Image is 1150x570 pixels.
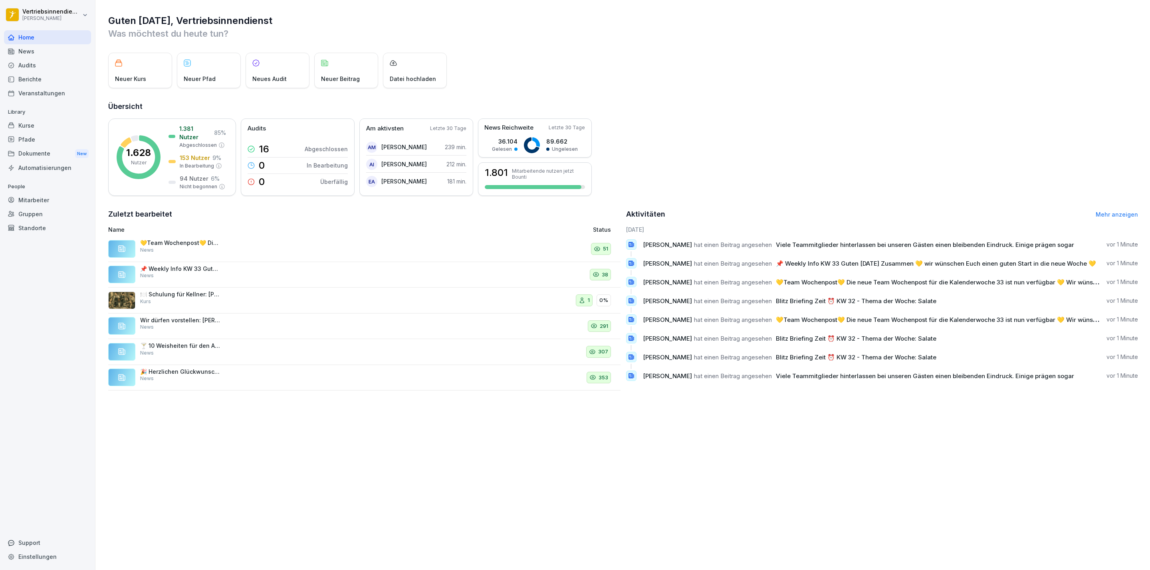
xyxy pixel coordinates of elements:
[366,142,377,153] div: AM
[180,174,208,183] p: 94 Nutzer
[546,137,578,146] p: 89.662
[140,291,220,298] p: 🍽️ Schulung für Kellner: [PERSON_NAME]
[4,44,91,58] a: News
[1096,211,1138,218] a: Mehr anzeigen
[259,161,265,170] p: 0
[598,348,608,356] p: 307
[366,176,377,187] div: EA
[552,146,578,153] p: Ungelesen
[549,124,585,131] p: Letzte 30 Tage
[1106,297,1138,305] p: vor 1 Minute
[603,245,608,253] p: 51
[776,335,936,342] span: Blitz Briefing Zeit ⏰ KW 32 - Thema der Woche: Salate
[259,177,265,187] p: 0
[588,296,590,304] p: 1
[321,75,360,83] p: Neuer Beitrag
[694,335,772,342] span: hat einen Beitrag angesehen
[381,177,427,185] p: [PERSON_NAME]
[108,101,1138,112] h2: Übersicht
[108,209,621,220] h2: Zuletzt bearbeitet
[694,241,772,249] span: hat einen Beitrag angesehen
[446,160,466,168] p: 212 min.
[140,349,154,357] p: News
[390,75,436,83] p: Datei hochladen
[211,174,220,183] p: 6 %
[4,161,91,175] a: Automatisierungen
[108,288,621,314] a: 🍽️ Schulung für Kellner: [PERSON_NAME]Kurs10%
[626,209,665,220] h2: Aktivitäten
[140,317,220,324] p: Wir dürfen vorstellen: [PERSON_NAME], unseren Junior Area Manager im Süden 😊. Mit [PERSON_NAME], ...
[484,123,533,132] p: News Reichweite
[108,339,621,365] a: 🍸 10 Weisheiten für den Aperitif-Verkauf 1. „Starte das Erlebnis – und binde den [PERSON_NAME] em...
[108,292,135,309] img: c6pxyn0tmrqwj4a1jbcqb86l.png
[4,106,91,118] p: Library
[140,272,154,279] p: News
[776,316,1104,323] span: 💛Team Wochenpost💛 Die neue Team Wochenpost für die Kalenderwoche 33 ist nun verfügbar 💛 Wir wünsche
[4,86,91,100] a: Veranstaltungen
[447,177,466,185] p: 181 min.
[75,149,89,158] div: New
[366,124,404,133] p: Am aktivsten
[140,368,220,375] p: 🎉 Herzlichen Glückwunsch zur bestandenen Ausbildung, Celine! 🎉 Mit großem Stolz gratulieren wir [...
[4,30,91,44] a: Home
[643,372,692,380] span: [PERSON_NAME]
[108,314,621,339] a: Wir dürfen vorstellen: [PERSON_NAME], unseren Junior Area Manager im Süden 😊. Mit [PERSON_NAME], ...
[4,72,91,86] a: Berichte
[1106,372,1138,380] p: vor 1 Minute
[4,536,91,550] div: Support
[4,550,91,564] a: Einstellungen
[643,278,692,286] span: [PERSON_NAME]
[1106,353,1138,361] p: vor 1 Minute
[307,161,348,170] p: In Bearbeitung
[4,58,91,72] a: Audits
[180,183,217,190] p: Nicht begonnen
[126,148,151,158] p: 1.628
[184,75,216,83] p: Neuer Pfad
[22,16,81,21] p: [PERSON_NAME]
[492,146,512,153] p: Gelesen
[643,335,692,342] span: [PERSON_NAME]
[643,260,692,267] span: [PERSON_NAME]
[776,278,1104,286] span: 💛Team Wochenpost💛 Die neue Team Wochenpost für die Kalenderwoche 33 ist nun verfügbar 💛 Wir wünsche
[179,142,217,149] p: Abgeschlossen
[140,342,220,349] p: 🍸 10 Weisheiten für den Aperitif-Verkauf 1. „Starte das Erlebnis – und binde den [PERSON_NAME] em...
[4,207,91,221] a: Gruppen
[1106,278,1138,286] p: vor 1 Minute
[214,128,226,137] p: 85 %
[643,353,692,361] span: [PERSON_NAME]
[366,159,377,170] div: AI
[4,180,91,193] p: People
[4,193,91,207] div: Mitarbeiter
[776,241,1074,249] span: Viele Teammitglieder hinterlassen bei unseren Gästen einen bleibenden Eindruck. Einige prägen sogar
[445,143,466,151] p: 239 min.
[492,137,517,146] p: 36.104
[776,260,1096,267] span: 📌 Weekly Info KW 33 Guten [DATE] Zusammen 💛 wir wünschen Euch einen guten Start in die neue Woche 💛
[22,8,81,15] p: Vertriebsinnendienst
[1106,316,1138,323] p: vor 1 Minute
[179,124,212,141] p: 1.381 Nutzer
[776,372,1074,380] span: Viele Teammitglieder hinterlassen bei unseren Gästen einen bleibenden Eindruck. Einige prägen sogar
[4,132,91,146] a: Pfade
[643,316,692,323] span: [PERSON_NAME]
[4,221,91,235] a: Standorte
[108,27,1138,40] p: Was möchtest du heute tun?
[252,75,287,83] p: Neues Audit
[4,118,91,132] div: Kurse
[599,374,608,382] p: 353
[115,75,146,83] p: Neuer Kurs
[694,353,772,361] span: hat einen Beitrag angesehen
[381,143,427,151] p: [PERSON_NAME]
[305,145,348,153] p: Abgeschlossen
[140,265,220,272] p: 📌 Weekly Info KW 33 Guten [DATE] Zusammen 💛 wir wünschen Euch einen guten Start in die neue Woche...
[320,178,348,186] p: Überfällig
[694,372,772,380] span: hat einen Beitrag angesehen
[1106,259,1138,267] p: vor 1 Minute
[602,271,608,279] p: 38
